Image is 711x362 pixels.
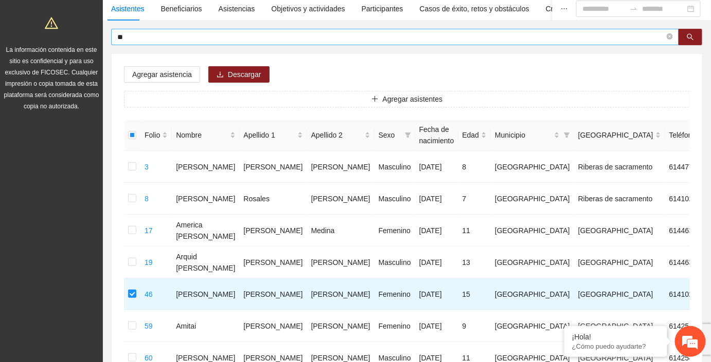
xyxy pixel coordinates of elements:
[145,226,153,235] a: 17
[578,129,653,141] span: [GEOGRAPHIC_DATA]
[161,3,202,14] div: Beneficiarios
[371,96,379,104] span: plus
[240,246,307,278] td: [PERSON_NAME]
[169,5,193,30] div: Minimizar ventana de chat en vivo
[124,66,200,83] button: Agregar asistencia
[546,3,586,14] div: Cronograma
[415,246,458,278] td: [DATE]
[60,121,142,224] span: Estamos en línea.
[172,278,239,310] td: [PERSON_NAME]
[311,129,363,141] span: Apellido 2
[307,278,375,310] td: [PERSON_NAME]
[491,215,574,246] td: [GEOGRAPHIC_DATA]
[574,278,665,310] td: [GEOGRAPHIC_DATA]
[145,163,149,171] a: 3
[463,129,479,141] span: Edad
[667,33,673,40] span: close-circle
[574,215,665,246] td: [GEOGRAPHIC_DATA]
[491,278,574,310] td: [GEOGRAPHIC_DATA]
[458,120,491,151] th: Edad
[240,278,307,310] td: [PERSON_NAME]
[124,91,690,107] button: plusAgregar asistentes
[240,120,307,151] th: Apellido 1
[491,246,574,278] td: [GEOGRAPHIC_DATA]
[145,129,160,141] span: Folio
[375,183,415,215] td: Masculino
[145,322,153,330] a: 59
[458,151,491,183] td: 8
[145,290,153,298] a: 46
[145,354,153,362] a: 60
[375,215,415,246] td: Femenino
[630,5,638,13] span: to
[564,132,570,138] span: filter
[574,310,665,342] td: [GEOGRAPHIC_DATA]
[172,246,239,278] td: Arquid [PERSON_NAME]
[415,278,458,310] td: [DATE]
[172,120,239,151] th: Nombre
[172,183,239,215] td: [PERSON_NAME]
[415,183,458,215] td: [DATE]
[244,129,295,141] span: Apellido 1
[405,132,411,138] span: filter
[574,120,665,151] th: Colonia
[415,215,458,246] td: [DATE]
[491,151,574,183] td: [GEOGRAPHIC_DATA]
[362,3,403,14] div: Participantes
[491,310,574,342] td: [GEOGRAPHIC_DATA]
[208,66,270,83] button: downloadDescargar
[379,129,401,141] span: Sexo
[272,3,345,14] div: Objetivos y actividades
[307,151,375,183] td: [PERSON_NAME]
[217,71,224,79] span: download
[415,310,458,342] td: [DATE]
[420,3,529,14] div: Casos de éxito, retos y obstáculos
[574,246,665,278] td: [GEOGRAPHIC_DATA]
[132,69,192,80] span: Agregar asistencia
[574,151,665,183] td: Riberas de sacramento
[458,246,491,278] td: 13
[458,310,491,342] td: 9
[240,215,307,246] td: [PERSON_NAME]
[415,151,458,183] td: [DATE]
[375,278,415,310] td: Femenino
[240,183,307,215] td: Rosales
[172,215,239,246] td: America [PERSON_NAME]
[145,258,153,266] a: 19
[574,183,665,215] td: Riberas de sacramento
[140,120,172,151] th: Folio
[415,120,458,151] th: Fecha de nacimiento
[172,310,239,342] td: Amitai
[5,247,196,283] textarea: Escriba su mensaje y pulse “Intro”
[667,32,673,42] span: close-circle
[375,151,415,183] td: Masculino
[375,310,415,342] td: Femenino
[307,120,375,151] th: Apellido 2
[145,195,149,203] a: 8
[4,46,99,110] span: La información contenida en este sitio es confidencial y para uso exclusivo de FICOSEC. Cualquier...
[240,310,307,342] td: [PERSON_NAME]
[491,120,574,151] th: Municipio
[307,215,375,246] td: Medina
[219,3,255,14] div: Asistencias
[495,129,552,141] span: Municipio
[403,127,413,143] span: filter
[458,278,491,310] td: 15
[572,333,660,341] div: ¡Hola!
[561,5,568,12] span: ellipsis
[307,183,375,215] td: [PERSON_NAME]
[172,151,239,183] td: [PERSON_NAME]
[45,16,58,30] span: warning
[630,5,638,13] span: swap-right
[54,52,173,66] div: Chatee con nosotros ahora
[562,127,572,143] span: filter
[307,310,375,342] td: [PERSON_NAME]
[383,93,443,105] span: Agregar asistentes
[458,215,491,246] td: 11
[491,183,574,215] td: [GEOGRAPHIC_DATA]
[458,183,491,215] td: 7
[111,3,145,14] div: Asistentes
[176,129,227,141] span: Nombre
[375,246,415,278] td: Masculino
[228,69,261,80] span: Descargar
